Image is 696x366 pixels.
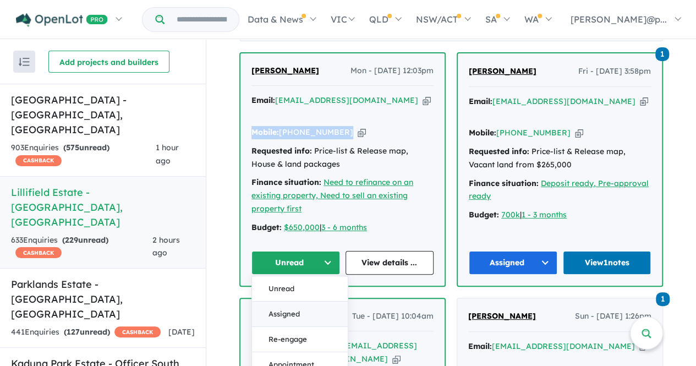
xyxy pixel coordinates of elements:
[469,66,536,76] span: [PERSON_NAME]
[423,95,431,106] button: Copy
[168,327,195,337] span: [DATE]
[496,128,571,138] a: [PHONE_NUMBER]
[15,247,62,258] span: CASHBACK
[11,185,195,230] h5: Lillifield Estate - [GEOGRAPHIC_DATA] , [GEOGRAPHIC_DATA]
[11,326,161,339] div: 441 Enquir ies
[575,310,651,323] span: Sun - [DATE] 1:26pm
[469,96,492,106] strong: Email:
[67,327,80,337] span: 127
[62,235,108,245] strong: ( unread)
[252,301,348,326] button: Assigned
[469,209,651,222] div: |
[284,222,320,232] a: $650,000
[16,13,108,27] img: Openlot PRO Logo White
[468,310,536,323] a: [PERSON_NAME]
[501,210,520,220] a: 700k
[656,292,670,306] span: 1
[655,46,669,61] a: 1
[156,143,179,166] span: 1 hour ago
[252,276,348,301] button: Unread
[11,92,195,137] h5: [GEOGRAPHIC_DATA] - [GEOGRAPHIC_DATA] , [GEOGRAPHIC_DATA]
[522,210,567,220] a: 1 - 3 months
[11,277,195,321] h5: Parklands Estate - [GEOGRAPHIC_DATA] , [GEOGRAPHIC_DATA]
[469,145,651,172] div: Price-list & Release map, Vacant land from $265,000
[251,222,282,232] strong: Budget:
[575,127,583,139] button: Copy
[469,146,529,156] strong: Requested info:
[19,58,30,66] img: sort.svg
[392,353,401,365] button: Copy
[251,177,413,214] a: Need to refinance on an existing property, Need to sell an existing property first
[468,341,492,351] strong: Email:
[279,127,353,137] a: [PHONE_NUMBER]
[352,310,434,323] span: Tue - [DATE] 10:04am
[563,251,651,275] a: View1notes
[64,327,110,337] strong: ( unread)
[48,51,169,73] button: Add projects and builders
[346,251,434,275] a: View details ...
[11,141,156,168] div: 903 Enquir ies
[468,311,536,321] span: [PERSON_NAME]
[640,96,648,107] button: Copy
[65,235,78,245] span: 229
[15,155,62,166] span: CASHBACK
[251,177,321,187] strong: Finance situation:
[251,127,279,137] strong: Mobile:
[152,235,180,258] span: 2 hours ago
[66,143,79,152] span: 575
[251,95,275,105] strong: Email:
[492,341,635,351] a: [EMAIL_ADDRESS][DOMAIN_NAME]
[492,96,635,106] a: [EMAIL_ADDRESS][DOMAIN_NAME]
[252,326,348,352] button: Re-engage
[655,47,669,61] span: 1
[571,14,667,25] span: [PERSON_NAME]@p...
[578,65,651,78] span: Fri - [DATE] 3:58pm
[358,127,366,138] button: Copy
[251,65,319,75] span: [PERSON_NAME]
[11,234,152,260] div: 633 Enquir ies
[275,95,418,105] a: [EMAIL_ADDRESS][DOMAIN_NAME]
[469,178,649,201] a: Deposit ready, Pre-approval ready
[350,64,434,78] span: Mon - [DATE] 12:03pm
[251,145,434,171] div: Price-list & Release map, House & land packages
[251,146,312,156] strong: Requested info:
[656,291,670,306] a: 1
[469,128,496,138] strong: Mobile:
[251,251,340,275] button: Unread
[469,178,539,188] strong: Finance situation:
[321,222,367,232] a: 3 - 6 months
[469,210,499,220] strong: Budget:
[114,326,161,337] span: CASHBACK
[167,8,237,31] input: Try estate name, suburb, builder or developer
[251,221,434,234] div: |
[469,65,536,78] a: [PERSON_NAME]
[63,143,109,152] strong: ( unread)
[469,251,557,275] button: Assigned
[251,64,319,78] a: [PERSON_NAME]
